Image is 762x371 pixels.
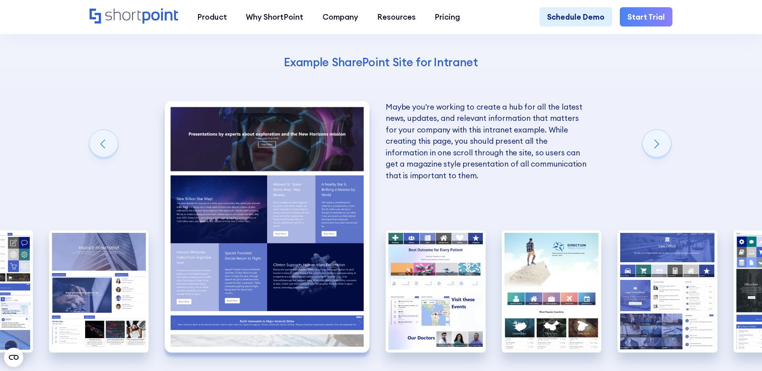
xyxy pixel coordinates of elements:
[386,230,486,353] div: 6 / 10
[502,230,602,353] img: Best SharePoint Intranet Travel
[617,230,717,353] div: 8 / 10
[246,11,303,22] div: Why ShortPoint
[386,230,486,353] img: Best Intranet Example Healthcare
[197,11,227,22] div: Product
[90,8,178,25] a: Home
[425,7,470,26] a: Pricing
[49,230,149,353] div: 4 / 10
[617,230,717,353] img: Intranet Page Example Legal
[4,348,23,367] button: Open CMP widget
[237,7,313,26] a: Why ShortPoint
[642,130,671,159] div: Next slide
[617,278,762,371] iframe: Chat Widget
[620,7,672,26] a: Start Trial
[49,230,149,353] img: Best SharePoint Intranet Example Department
[167,55,595,70] h4: Example SharePoint Site for Intranet
[165,101,370,353] div: 5 / 10
[188,7,236,26] a: Product
[89,130,118,159] div: Previous slide
[323,11,358,22] div: Company
[539,7,612,26] a: Schedule Demo
[313,7,368,26] a: Company
[386,101,590,181] p: Maybe you're working to create a hub for all the latest news, updates, and relevant information t...
[165,101,370,353] img: Best SharePoint Intranet Example Technology
[377,11,416,22] div: Resources
[368,7,425,26] a: Resources
[435,11,460,22] div: Pricing
[502,230,602,353] div: 7 / 10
